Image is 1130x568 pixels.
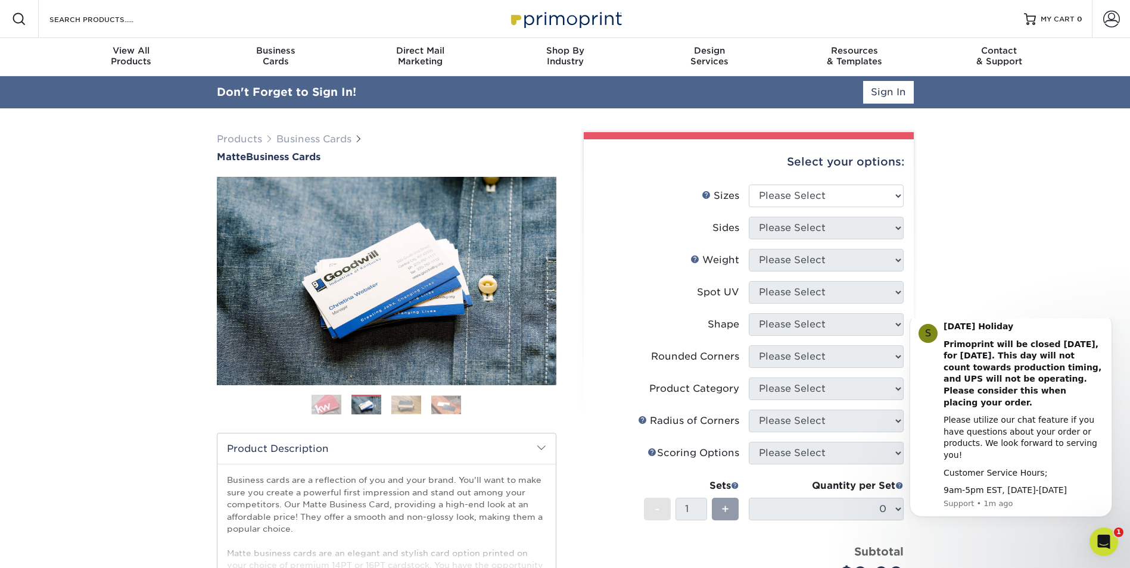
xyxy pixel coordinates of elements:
[749,479,904,493] div: Quantity per Set
[493,45,637,56] span: Shop By
[203,45,348,56] span: Business
[708,317,739,332] div: Shape
[48,12,164,26] input: SEARCH PRODUCTS.....
[651,349,739,364] div: Rounded Corners
[217,433,556,464] h2: Product Description
[782,38,927,76] a: Resources& Templates
[348,38,493,76] a: Direct MailMarketing
[348,45,493,67] div: Marketing
[863,81,914,104] a: Sign In
[721,500,729,518] span: +
[782,45,927,56] span: Resources
[217,84,356,101] div: Don't Forget to Sign In!
[203,38,348,76] a: BusinessCards
[217,151,556,163] a: MatteBusiness Cards
[27,5,46,24] div: Profile image for Support
[637,38,782,76] a: DesignServices
[637,45,782,67] div: Services
[493,38,637,76] a: Shop ByIndustry
[52,149,211,161] div: Customer Service Hours;
[927,45,1072,56] span: Contact
[59,45,204,67] div: Products
[391,395,421,414] img: Business Cards 03
[854,545,904,558] strong: Subtotal
[593,139,904,185] div: Select your options:
[52,21,210,89] b: Primoprint will be closed [DATE], for [DATE]. This day will not count towards production timing, ...
[927,38,1072,76] a: Contact& Support
[1114,528,1123,537] span: 1
[927,45,1072,67] div: & Support
[649,382,739,396] div: Product Category
[1089,528,1118,556] iframe: Intercom live chat
[431,395,461,414] img: Business Cards 04
[697,285,739,299] div: Spot UV
[506,6,625,32] img: Primoprint
[59,45,204,56] span: View All
[644,479,739,493] div: Sets
[655,500,660,518] span: -
[52,180,211,191] p: Message from Support, sent 1m ago
[52,2,211,178] div: Message content
[3,532,101,564] iframe: Google Customer Reviews
[52,166,211,178] div: 9am-5pm EST, [DATE]-[DATE]
[217,177,556,385] img: Matte 02
[638,414,739,428] div: Radius of Corners
[637,45,782,56] span: Design
[351,397,381,415] img: Business Cards 02
[276,133,351,145] a: Business Cards
[217,133,262,145] a: Products
[52,3,122,13] b: [DATE] Holiday
[312,390,341,420] img: Business Cards 01
[648,446,739,460] div: Scoring Options
[1077,15,1082,23] span: 0
[493,45,637,67] div: Industry
[702,189,739,203] div: Sizes
[217,151,556,163] h1: Business Cards
[217,151,246,163] span: Matte
[690,253,739,267] div: Weight
[203,45,348,67] div: Cards
[59,38,204,76] a: View AllProducts
[782,45,927,67] div: & Templates
[348,45,493,56] span: Direct Mail
[712,221,739,235] div: Sides
[52,96,211,142] div: Please utilize our chat feature if you have questions about your order or products. We look forwa...
[892,319,1130,536] iframe: Intercom notifications message
[1041,14,1075,24] span: MY CART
